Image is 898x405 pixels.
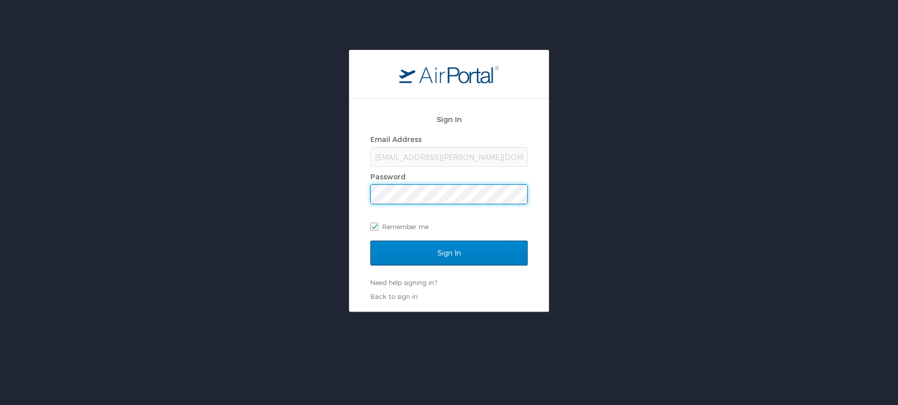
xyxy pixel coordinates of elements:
[370,219,528,234] label: Remember me
[370,135,422,143] label: Email Address
[370,278,437,286] a: Need help signing in?
[370,172,406,181] label: Password
[399,65,499,83] img: logo
[370,241,528,266] input: Sign In
[370,292,418,300] a: Back to sign in
[370,114,528,125] h2: Sign In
